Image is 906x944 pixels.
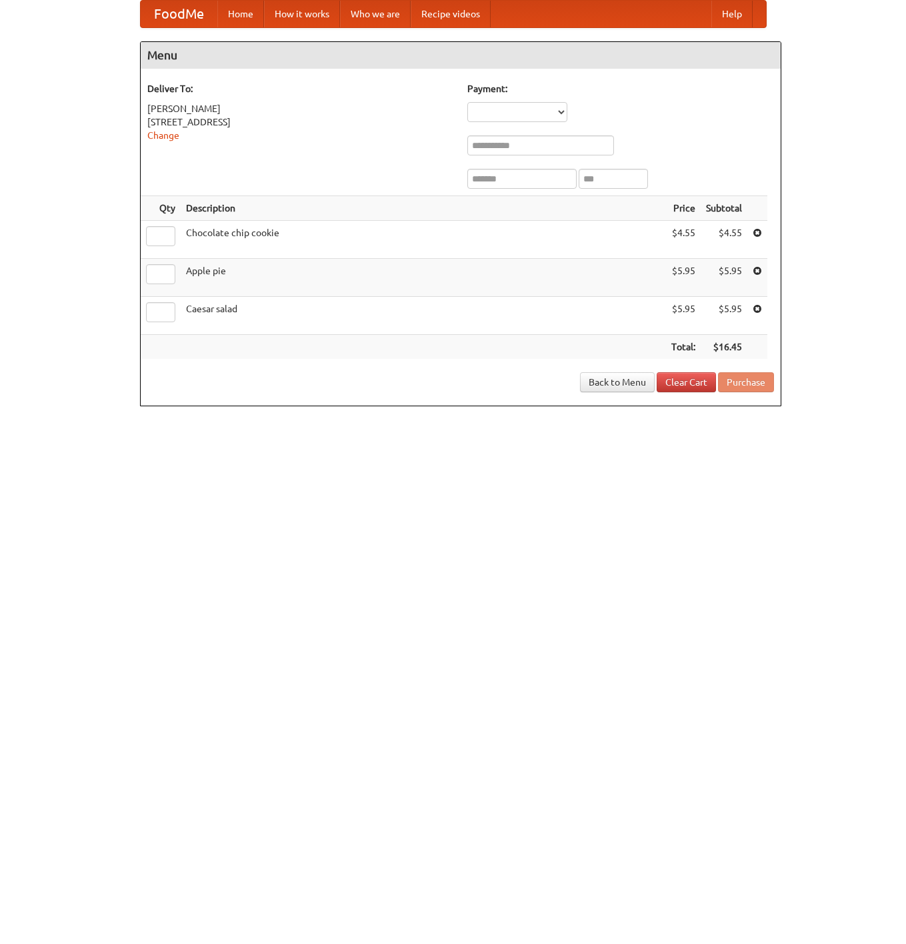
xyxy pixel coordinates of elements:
[264,1,340,27] a: How it works
[666,221,701,259] td: $4.55
[666,297,701,335] td: $5.95
[141,42,781,69] h4: Menu
[181,221,666,259] td: Chocolate chip cookie
[340,1,411,27] a: Who we are
[467,82,774,95] h5: Payment:
[141,196,181,221] th: Qty
[147,115,454,129] div: [STREET_ADDRESS]
[147,102,454,115] div: [PERSON_NAME]
[718,372,774,392] button: Purchase
[147,130,179,141] a: Change
[657,372,716,392] a: Clear Cart
[217,1,264,27] a: Home
[701,196,747,221] th: Subtotal
[411,1,491,27] a: Recipe videos
[701,259,747,297] td: $5.95
[666,335,701,360] th: Total:
[666,196,701,221] th: Price
[141,1,217,27] a: FoodMe
[701,335,747,360] th: $16.45
[701,297,747,335] td: $5.95
[181,297,666,335] td: Caesar salad
[666,259,701,297] td: $5.95
[711,1,753,27] a: Help
[181,259,666,297] td: Apple pie
[147,82,454,95] h5: Deliver To:
[701,221,747,259] td: $4.55
[181,196,666,221] th: Description
[580,372,655,392] a: Back to Menu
